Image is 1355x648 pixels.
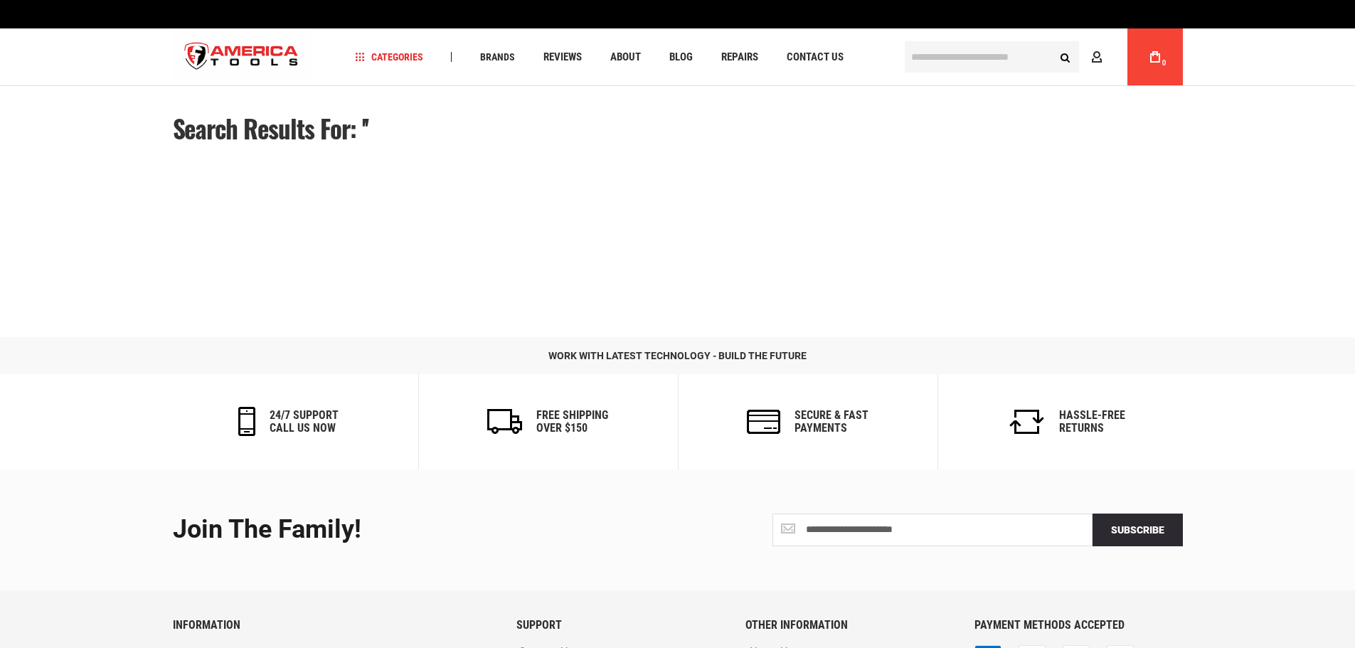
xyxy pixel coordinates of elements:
h6: Free Shipping Over $150 [536,409,608,434]
h6: SUPPORT [516,619,724,632]
span: Brands [480,52,515,62]
a: Blog [663,48,699,67]
span: Categories [355,52,423,62]
span: Repairs [721,52,758,63]
a: Categories [349,48,430,67]
h6: 24/7 support call us now [270,409,339,434]
img: America Tools [173,31,311,84]
h6: PAYMENT METHODS ACCEPTED [974,619,1182,632]
span: 0 [1162,59,1167,67]
span: Search results for: '' [173,110,369,147]
span: Subscribe [1111,524,1164,536]
div: Join the Family! [173,516,667,544]
a: 0 [1142,28,1169,85]
span: Reviews [543,52,582,63]
a: Repairs [715,48,765,67]
button: Subscribe [1093,514,1183,546]
a: store logo [173,31,311,84]
h6: OTHER INFORMATION [745,619,953,632]
h6: secure & fast payments [795,409,868,434]
a: About [604,48,647,67]
a: Reviews [537,48,588,67]
span: About [610,52,641,63]
button: Search [1052,43,1079,70]
span: Blog [669,52,693,63]
span: Contact Us [787,52,844,63]
a: Brands [474,48,521,67]
a: Contact Us [780,48,850,67]
h6: Hassle-Free Returns [1059,409,1125,434]
h6: INFORMATION [173,619,495,632]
